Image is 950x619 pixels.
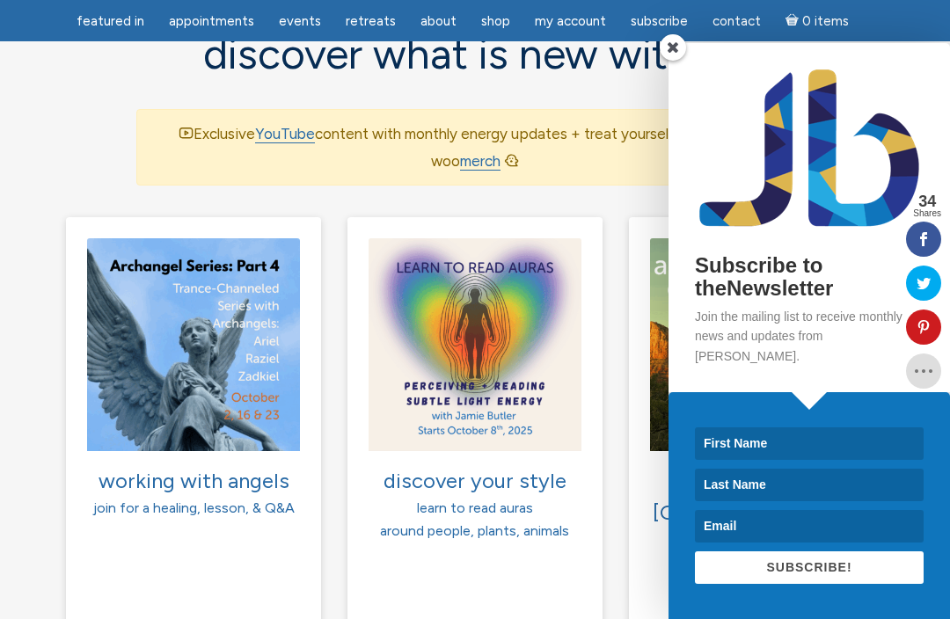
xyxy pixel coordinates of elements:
a: Cart0 items [775,3,859,39]
input: First Name [695,427,924,460]
h2: discover what is new with us [136,31,814,77]
a: featured in [66,4,155,39]
span: SUBSCRIBE! [766,560,851,574]
span: Shares [913,209,941,218]
a: My Account [524,4,617,39]
span: My Account [535,13,606,29]
a: Contact [702,4,771,39]
span: Contact [712,13,761,29]
span: 34 [913,193,941,209]
a: YouTube [255,125,315,143]
div: Exclusive content with monthly energy updates + treat yourself to a little woo woo [136,109,814,186]
input: Last Name [695,469,924,501]
span: Subscribe [631,13,688,29]
a: Appointments [158,4,265,39]
span: Retreats [346,13,396,29]
span: learn to read auras [417,499,533,516]
span: join for a healing, lesson, & Q&A [93,499,295,516]
span: working with angels [99,468,289,493]
a: Shop [471,4,521,39]
p: Join the mailing list to receive monthly news and updates from [PERSON_NAME]. [695,307,924,366]
span: About [420,13,457,29]
span: discover your style [384,468,566,493]
button: SUBSCRIBE! [695,551,924,584]
input: Email [695,510,924,543]
a: Events [268,4,332,39]
span: Appointments [169,13,254,29]
span: Shop [481,13,510,29]
span: 0 items [802,15,849,28]
span: featured in [77,13,144,29]
h2: Subscribe to theNewsletter [695,254,924,301]
a: Retreats [335,4,406,39]
a: About [410,4,467,39]
span: around people, plants, animals [380,522,569,539]
span: Events [279,13,321,29]
a: Subscribe [620,4,698,39]
i: Cart [786,13,802,29]
a: merch [460,152,501,171]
